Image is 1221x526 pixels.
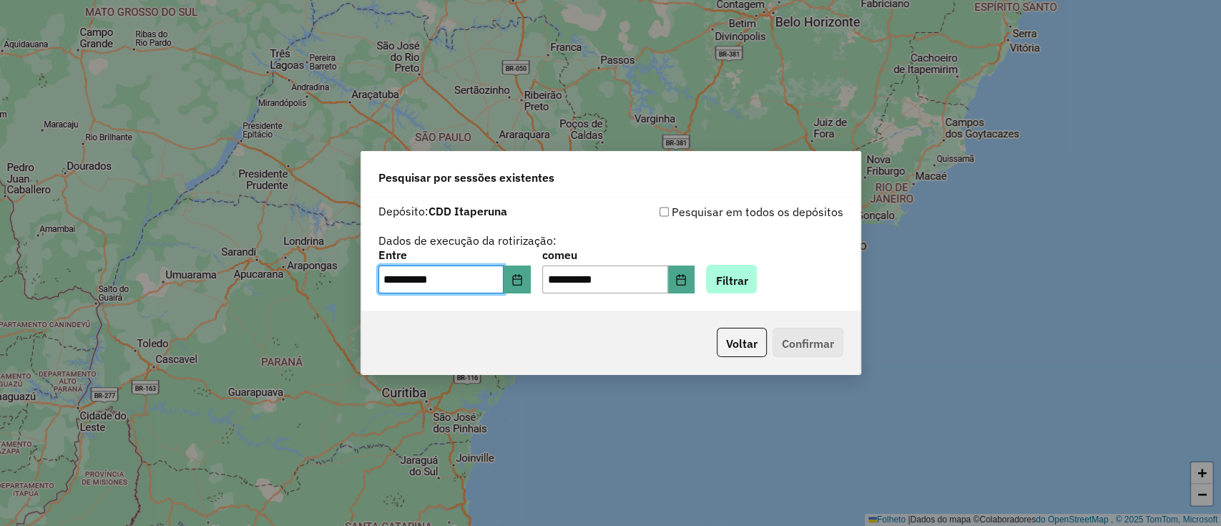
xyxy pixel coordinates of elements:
font: Pesquisar por sessões existentes [378,170,554,185]
button: Escolha a data [668,266,695,294]
font: Entre [378,248,407,262]
button: Voltar [717,328,767,357]
font: Pesquisar em todos os depósitos [672,205,843,219]
font: Dados de execução da rotirização: [378,233,556,248]
button: Escolha a data [504,266,531,294]
font: comeu [542,248,577,262]
font: Depósito: [378,204,428,218]
font: CDD Itaperuna [428,204,507,218]
button: Filtrar [706,265,757,294]
font: Filtrar [715,273,747,287]
font: Voltar [726,336,757,351]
